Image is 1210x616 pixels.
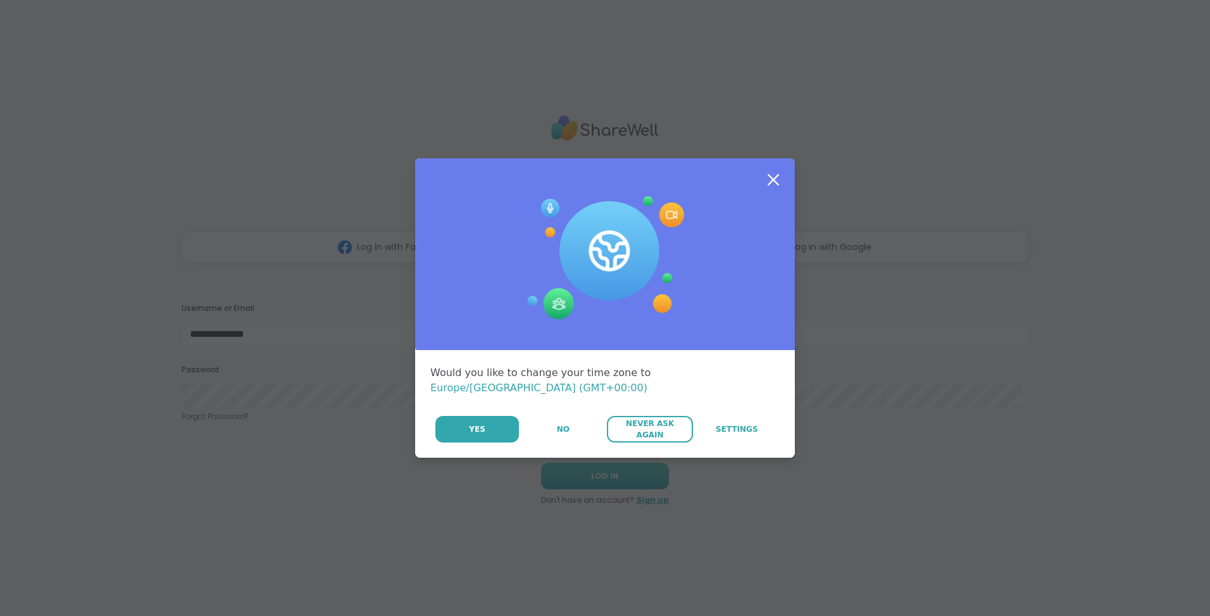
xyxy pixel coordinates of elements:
[613,418,686,441] span: Never Ask Again
[469,424,485,435] span: Yes
[607,416,692,443] button: Never Ask Again
[430,365,780,396] div: Would you like to change your time zone to
[694,416,780,443] a: Settings
[716,424,758,435] span: Settings
[520,416,606,443] button: No
[526,196,684,320] img: Session Experience
[435,416,519,443] button: Yes
[557,424,570,435] span: No
[430,382,647,394] span: Europe/[GEOGRAPHIC_DATA] (GMT+00:00)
